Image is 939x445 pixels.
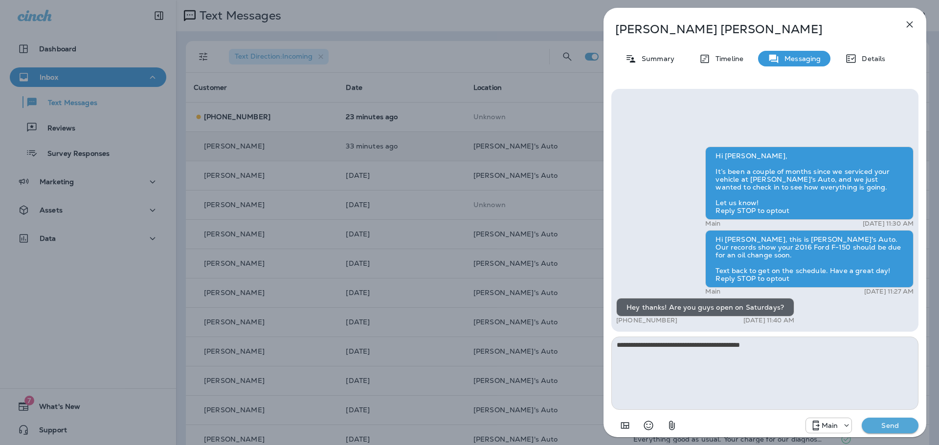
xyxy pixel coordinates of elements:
[870,421,911,430] p: Send
[705,147,914,220] div: Hi [PERSON_NAME], It’s been a couple of months since we serviced your vehicle at [PERSON_NAME]'s ...
[743,317,794,324] p: [DATE] 11:40 AM
[705,230,914,288] div: Hi [PERSON_NAME], this is [PERSON_NAME]'s Auto. Our records show your 2016 Ford F-150 should be d...
[616,317,677,324] p: [PHONE_NUMBER]
[863,220,914,228] p: [DATE] 11:30 AM
[615,416,635,435] button: Add in a premade template
[862,418,918,433] button: Send
[780,55,821,63] p: Messaging
[639,416,658,435] button: Select an emoji
[705,220,720,228] p: Main
[857,55,885,63] p: Details
[711,55,743,63] p: Timeline
[864,288,914,296] p: [DATE] 11:27 AM
[806,420,852,431] div: +1 (941) 231-4423
[616,298,794,317] div: Hey thanks! Are you guys open on Saturdays?
[615,22,882,36] p: [PERSON_NAME] [PERSON_NAME]
[637,55,674,63] p: Summary
[822,422,838,429] p: Main
[705,288,720,296] p: Main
